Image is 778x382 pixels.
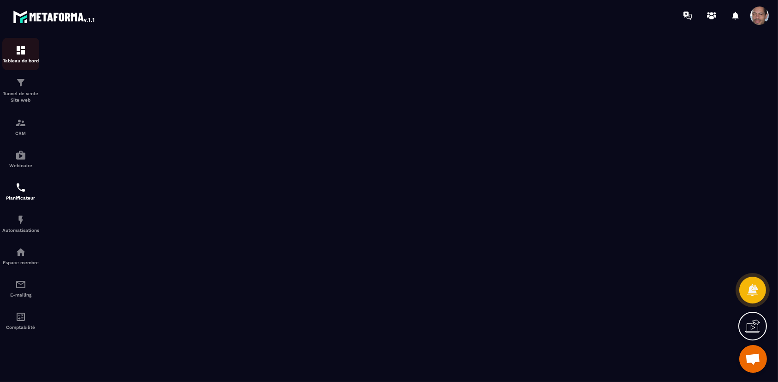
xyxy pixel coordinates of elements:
a: automationsautomationsWebinaire [2,143,39,175]
img: accountant [15,311,26,322]
p: CRM [2,131,39,136]
p: Espace membre [2,260,39,265]
a: automationsautomationsEspace membre [2,240,39,272]
a: automationsautomationsAutomatisations [2,207,39,240]
p: Comptabilité [2,325,39,330]
p: Tunnel de vente Site web [2,91,39,103]
img: formation [15,117,26,128]
p: E-mailing [2,292,39,297]
a: formationformationTableau de bord [2,38,39,70]
p: Tableau de bord [2,58,39,63]
a: schedulerschedulerPlanificateur [2,175,39,207]
img: email [15,279,26,290]
img: formation [15,45,26,56]
a: formationformationTunnel de vente Site web [2,70,39,110]
img: automations [15,247,26,258]
img: automations [15,214,26,225]
img: automations [15,150,26,161]
img: formation [15,77,26,88]
a: emailemailE-mailing [2,272,39,304]
a: accountantaccountantComptabilité [2,304,39,337]
a: formationformationCRM [2,110,39,143]
div: Ouvrir le chat [739,345,767,373]
p: Webinaire [2,163,39,168]
p: Automatisations [2,228,39,233]
img: scheduler [15,182,26,193]
p: Planificateur [2,195,39,200]
img: logo [13,8,96,25]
